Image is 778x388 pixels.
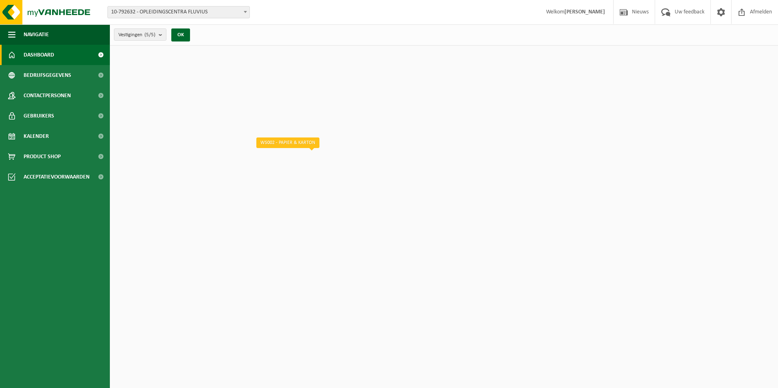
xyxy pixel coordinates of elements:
span: Acceptatievoorwaarden [24,167,90,187]
strong: [PERSON_NAME] [564,9,605,15]
span: 10-792632 - OPLEIDINGSCENTRA FLUVIUS [107,6,250,18]
span: Kalender [24,126,49,146]
span: Dashboard [24,45,54,65]
span: 10-792632 - OPLEIDINGSCENTRA FLUVIUS [108,7,249,18]
span: Gebruikers [24,106,54,126]
button: Vestigingen(5/5) [114,28,166,41]
span: Navigatie [24,24,49,45]
span: Bedrijfsgegevens [24,65,71,85]
span: Product Shop [24,146,61,167]
button: OK [171,28,190,41]
count: (5/5) [144,32,155,37]
span: Vestigingen [118,29,155,41]
span: Contactpersonen [24,85,71,106]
